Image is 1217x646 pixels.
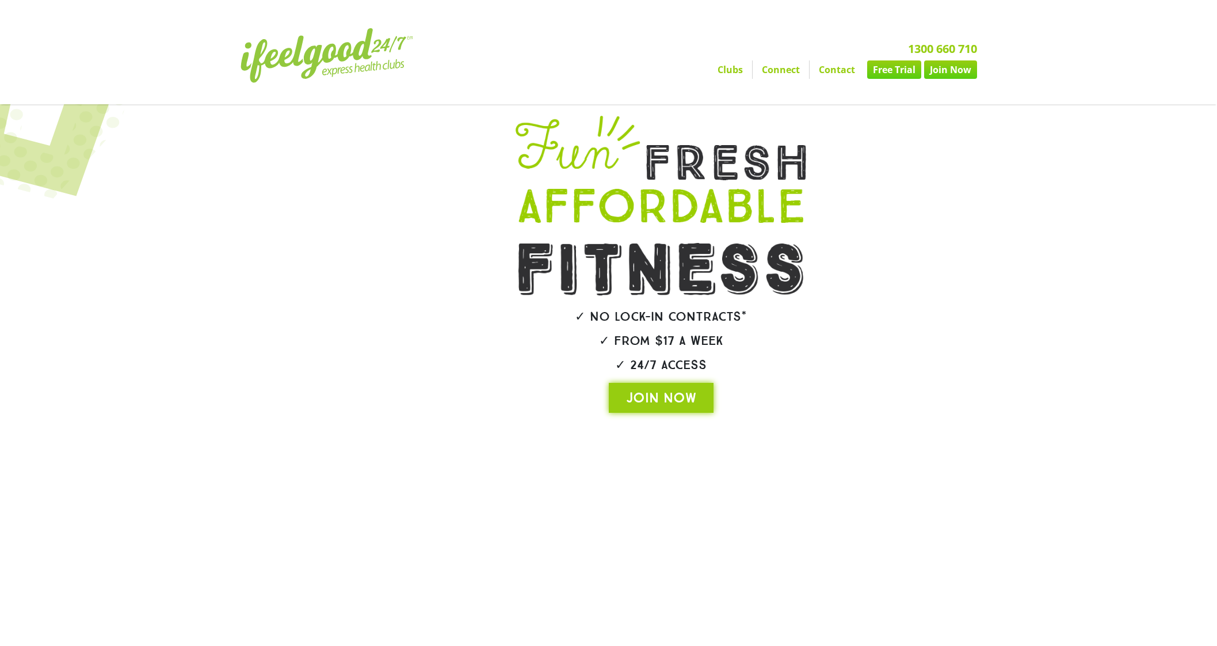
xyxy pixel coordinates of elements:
[483,310,839,323] h2: ✓ No lock-in contracts*
[908,41,977,56] a: 1300 660 710
[483,359,839,371] h2: ✓ 24/7 Access
[626,389,696,407] span: JOIN NOW
[708,60,752,79] a: Clubs
[609,383,714,413] a: JOIN NOW
[867,60,921,79] a: Free Trial
[810,60,864,79] a: Contact
[483,335,839,347] h2: ✓ From $17 a week
[502,60,977,79] nav: Menu
[924,60,977,79] a: Join Now
[753,60,809,79] a: Connect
